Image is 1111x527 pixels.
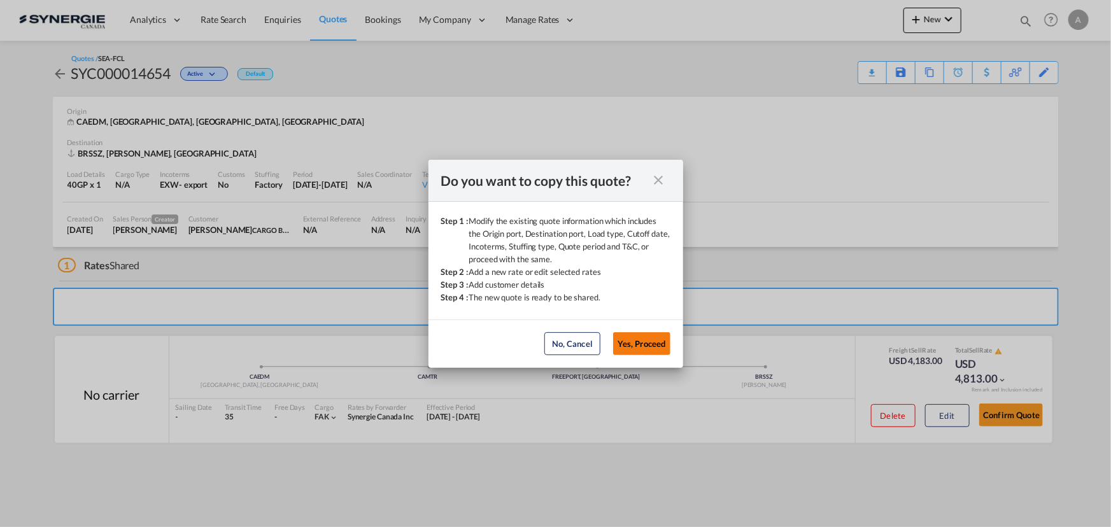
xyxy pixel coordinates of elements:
[441,214,469,265] div: Step 1 :
[441,291,469,304] div: Step 4 :
[441,265,469,278] div: Step 2 :
[441,172,647,188] div: Do you want to copy this quote?
[469,278,545,291] div: Add customer details
[613,332,670,355] button: Yes, Proceed
[441,278,469,291] div: Step 3 :
[469,265,601,278] div: Add a new rate or edit selected rates
[544,332,600,355] button: No, Cancel
[469,291,600,304] div: The new quote is ready to be shared.
[651,172,667,188] md-icon: icon-close fg-AAA8AD cursor
[469,214,670,265] div: Modify the existing quote information which includes the Origin port, Destination port, Load type...
[428,160,683,368] md-dialog: Step 1 : ...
